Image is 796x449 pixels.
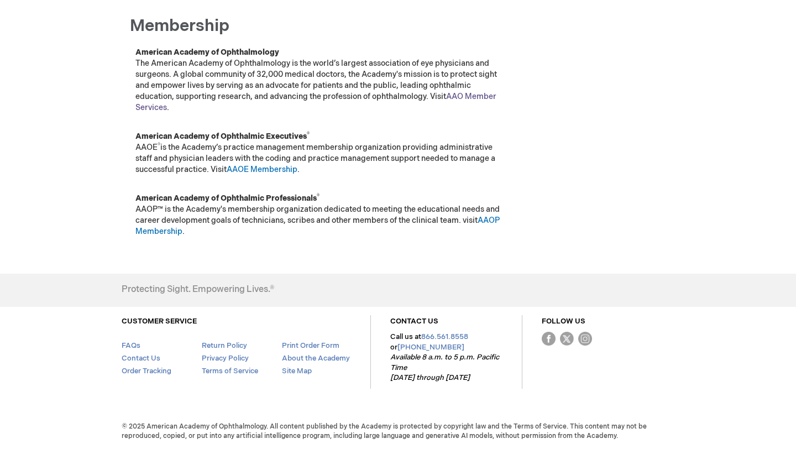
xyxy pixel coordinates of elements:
sup: ® [317,193,320,200]
p: The American Academy of Ophthalmology is the world’s largest association of eye physicians and su... [135,47,506,113]
a: Contact Us [122,354,160,363]
strong: American Academy of Ophthalmology [135,48,279,57]
p: Call us at or [390,332,502,383]
a: Privacy Policy [202,354,249,363]
h4: Protecting Sight. Empowering Lives.® [122,285,274,295]
sup: ® [158,142,160,149]
strong: American Academy of Ophthalmic Executives [135,132,310,141]
p: AAOP™ is the Academy's membership organization dedicated to meeting the educational needs and car... [135,193,506,237]
a: Print Order Form [282,341,339,350]
img: Facebook [542,332,556,346]
a: Site Map [282,367,312,375]
span: © 2025 American Academy of Ophthalmology. All content published by the Academy is protected by co... [113,422,683,441]
a: About the Academy [282,354,350,363]
a: FAQs [122,341,140,350]
strong: American Academy of Ophthalmic Professionals [135,194,320,203]
span: Membership [130,16,229,36]
a: Terms of Service [202,367,258,375]
sup: ® [307,131,310,138]
p: AAOE is the Academy’s practice management membership organization providing administrative staff ... [135,131,506,175]
a: CUSTOMER SERVICE [122,317,197,326]
img: Twitter [560,332,574,346]
a: [PHONE_NUMBER] [397,343,464,352]
a: 866.561.8558 [421,332,468,341]
a: AAOE Membership [227,165,297,174]
img: instagram [578,332,592,346]
a: CONTACT US [390,317,438,326]
em: Available 8 a.m. to 5 p.m. Pacific Time [DATE] through [DATE] [390,353,499,382]
a: Return Policy [202,341,247,350]
a: FOLLOW US [542,317,585,326]
a: Order Tracking [122,367,171,375]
